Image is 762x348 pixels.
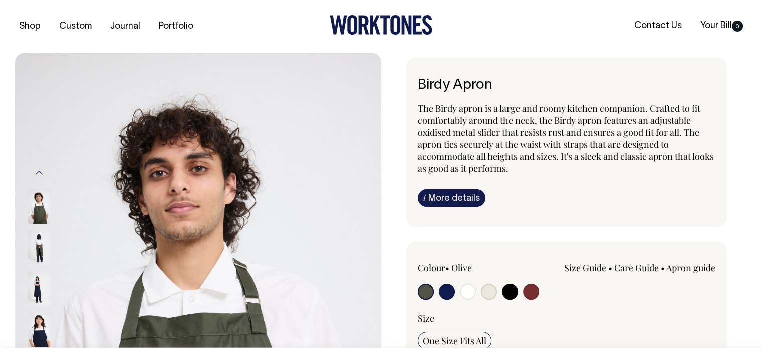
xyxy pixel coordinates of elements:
[418,78,716,93] h6: Birdy Apron
[423,335,486,347] span: One Size Fits All
[451,262,472,274] label: Olive
[106,18,144,35] a: Journal
[445,262,449,274] span: •
[28,271,51,306] img: dark-navy
[418,102,714,174] span: The Birdy apron is a large and roomy kitchen companion. Crafted to fit comfortably around the nec...
[661,262,665,274] span: •
[418,189,485,207] a: iMore details
[564,262,606,274] a: Size Guide
[28,312,51,347] img: dark-navy
[732,21,743,32] span: 0
[155,18,197,35] a: Portfolio
[423,192,426,203] span: i
[666,262,715,274] a: Apron guide
[608,262,612,274] span: •
[15,18,45,35] a: Shop
[28,230,51,265] img: olive
[630,18,686,34] a: Contact Us
[418,262,537,274] div: Colour
[28,189,51,224] img: olive
[418,312,716,324] div: Size
[32,162,47,184] button: Previous
[696,18,747,34] a: Your Bill0
[614,262,659,274] a: Care Guide
[55,18,96,35] a: Custom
